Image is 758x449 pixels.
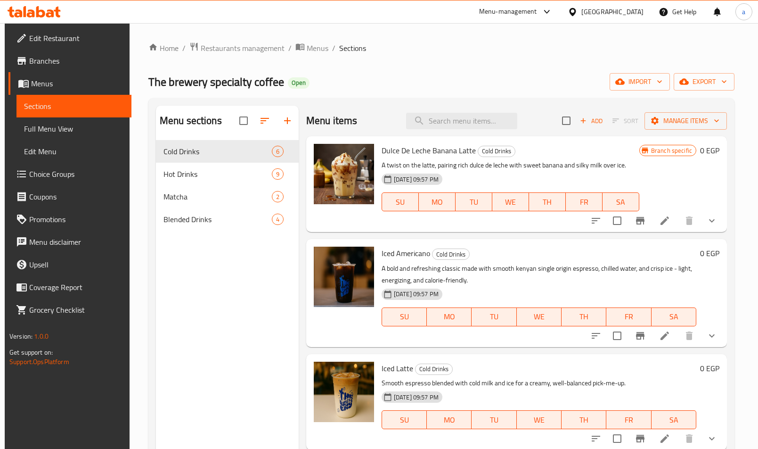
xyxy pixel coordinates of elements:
[606,114,644,128] span: Select section first
[565,310,603,324] span: TH
[8,253,131,276] a: Upsell
[272,170,283,179] span: 9
[406,113,517,129] input: search
[148,71,284,92] span: The brewery specialty coffee
[8,163,131,185] a: Choice Groups
[386,310,423,324] span: SU
[390,175,442,184] span: [DATE] 09:57 PM
[31,78,124,89] span: Menus
[160,114,222,128] h2: Menu sections
[148,42,179,54] a: Home
[382,263,696,286] p: A bold and refreshing classic made with smooth kenyan single origin espresso, chilled water, and ...
[652,308,696,326] button: SA
[314,362,374,422] img: Iced Latte
[276,109,299,132] button: Add section
[533,195,562,209] span: TH
[234,111,253,131] span: Select all sections
[610,413,647,427] span: FR
[295,42,328,54] a: Menus
[148,42,734,54] nav: breadcrumb
[610,310,647,324] span: FR
[29,214,124,225] span: Promotions
[579,116,604,126] span: Add
[163,214,272,225] span: Blended Drinks
[272,215,283,224] span: 4
[386,413,423,427] span: SU
[8,208,131,231] a: Promotions
[386,195,415,209] span: SU
[706,215,717,226] svg: Show Choices
[706,433,717,444] svg: Show Choices
[201,42,285,54] span: Restaurants management
[156,136,299,234] nav: Menu sections
[431,413,468,427] span: MO
[565,413,603,427] span: TH
[24,100,124,112] span: Sections
[517,410,562,429] button: WE
[8,276,131,299] a: Coverage Report
[272,214,284,225] div: items
[382,159,639,171] p: A twist on the latte, pairing rich dulce de leche with sweet banana and silky milk over ice.
[29,55,124,67] span: Branches
[29,168,124,180] span: Choice Groups
[700,247,719,260] h6: 0 EGP
[562,308,606,326] button: TH
[617,76,662,88] span: import
[581,7,644,17] div: [GEOGRAPHIC_DATA]
[659,215,670,226] a: Edit menu item
[607,211,627,231] span: Select to update
[701,324,723,347] button: show more
[29,191,124,202] span: Coupons
[382,308,427,326] button: SU
[9,330,33,342] span: Version:
[163,168,272,180] div: Hot Drinks
[182,42,186,54] li: /
[416,364,452,374] span: Cold Drinks
[681,76,727,88] span: export
[629,324,652,347] button: Branch-specific-item
[163,191,272,202] div: Matcha
[706,330,717,341] svg: Show Choices
[607,326,627,346] span: Select to update
[163,146,272,157] span: Cold Drinks
[742,7,745,17] span: a
[314,247,374,307] img: Iced Americano
[307,42,328,54] span: Menus
[34,330,49,342] span: 1.0.0
[8,299,131,321] a: Grocery Checklist
[475,413,513,427] span: TU
[700,144,719,157] h6: 0 EGP
[521,413,558,427] span: WE
[339,42,366,54] span: Sections
[156,185,299,208] div: Matcha2
[332,42,335,54] li: /
[644,112,727,130] button: Manage items
[8,185,131,208] a: Coupons
[156,208,299,231] div: Blended Drinks4
[647,146,696,155] span: Branch specific
[9,346,53,358] span: Get support on:
[29,282,124,293] span: Coverage Report
[700,362,719,375] h6: 0 EGP
[29,33,124,44] span: Edit Restaurant
[288,77,310,89] div: Open
[390,393,442,402] span: [DATE] 09:57 PM
[253,109,276,132] span: Sort sections
[24,123,124,134] span: Full Menu View
[272,146,284,157] div: items
[272,192,283,201] span: 2
[659,330,670,341] a: Edit menu item
[606,410,651,429] button: FR
[272,191,284,202] div: items
[288,42,292,54] li: /
[472,410,516,429] button: TU
[678,209,701,232] button: delete
[431,310,468,324] span: MO
[585,324,607,347] button: sort-choices
[585,209,607,232] button: sort-choices
[566,192,603,211] button: FR
[156,140,299,163] div: Cold Drinks6
[521,310,558,324] span: WE
[8,27,131,50] a: Edit Restaurant
[562,410,606,429] button: TH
